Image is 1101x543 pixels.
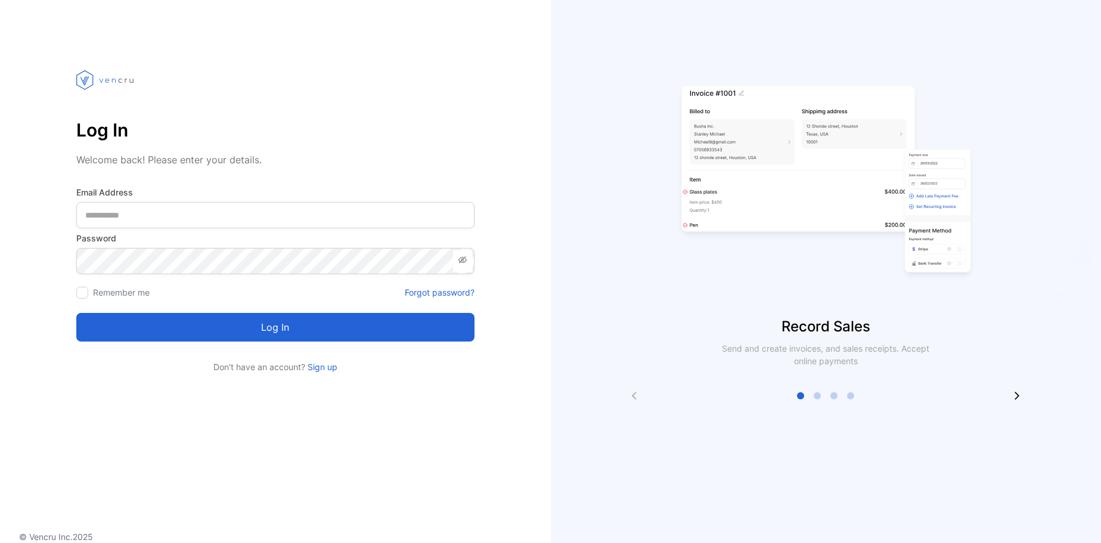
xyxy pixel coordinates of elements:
button: Log in [76,313,474,342]
p: Send and create invoices, and sales receipts. Accept online payments [711,342,940,367]
img: slider image [677,48,975,316]
a: Forgot password? [405,286,474,299]
p: Welcome back! Please enter your details. [76,153,474,167]
p: Don't have an account? [76,361,474,373]
label: Email Address [76,186,474,198]
label: Password [76,232,474,244]
label: Remember me [93,287,150,297]
p: Log In [76,116,474,144]
img: vencru logo [76,48,136,112]
a: Sign up [305,362,337,372]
